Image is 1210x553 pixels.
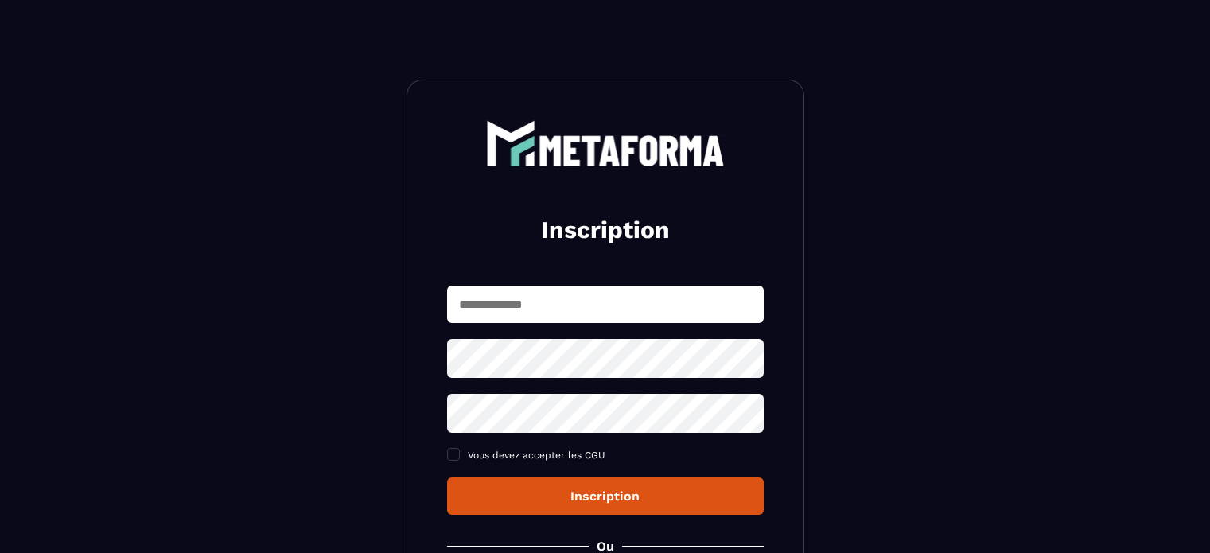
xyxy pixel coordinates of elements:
button: Inscription [447,477,764,515]
div: Inscription [460,489,751,504]
a: logo [447,120,764,166]
h2: Inscription [466,214,745,246]
span: Vous devez accepter les CGU [468,450,605,461]
img: logo [486,120,725,166]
